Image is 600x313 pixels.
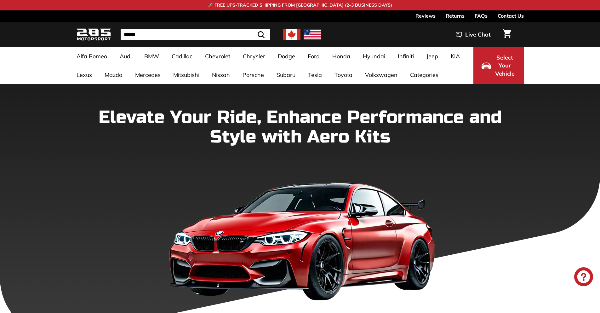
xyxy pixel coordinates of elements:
[270,66,302,84] a: Subaru
[572,267,595,288] inbox-online-store-chat: Shopify online store chat
[121,29,270,40] input: Search
[415,10,436,21] a: Reviews
[326,47,357,66] a: Honda
[129,66,167,84] a: Mercedes
[444,47,466,66] a: KIA
[404,66,445,84] a: Categories
[98,66,129,84] a: Mazda
[77,108,524,147] h1: Elevate Your Ride, Enhance Performance and Style with Aero Kits
[138,47,165,66] a: BMW
[113,47,138,66] a: Audi
[70,66,98,84] a: Lexus
[199,47,237,66] a: Chevrolet
[70,47,113,66] a: Alfa Romeo
[473,47,524,84] button: Select Your Vehicle
[446,10,465,21] a: Returns
[301,47,326,66] a: Ford
[236,66,270,84] a: Porsche
[206,66,236,84] a: Nissan
[77,27,111,42] img: Logo_285_Motorsport_areodynamics_components
[420,47,444,66] a: Jeep
[357,47,391,66] a: Hyundai
[499,24,515,45] a: Cart
[208,2,392,9] p: 🚀 FREE UPS-TRACKED SHIPPING FROM [GEOGRAPHIC_DATA] (2–3 BUSINESS DAYS)
[237,47,271,66] a: Chrysler
[167,66,206,84] a: Mitsubishi
[165,47,199,66] a: Cadillac
[494,54,516,78] span: Select Your Vehicle
[328,66,359,84] a: Toyota
[475,10,488,21] a: FAQs
[359,66,404,84] a: Volkswagen
[448,27,499,43] button: Live Chat
[465,31,491,39] span: Live Chat
[302,66,328,84] a: Tesla
[391,47,420,66] a: Infiniti
[498,10,524,21] a: Contact Us
[271,47,301,66] a: Dodge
